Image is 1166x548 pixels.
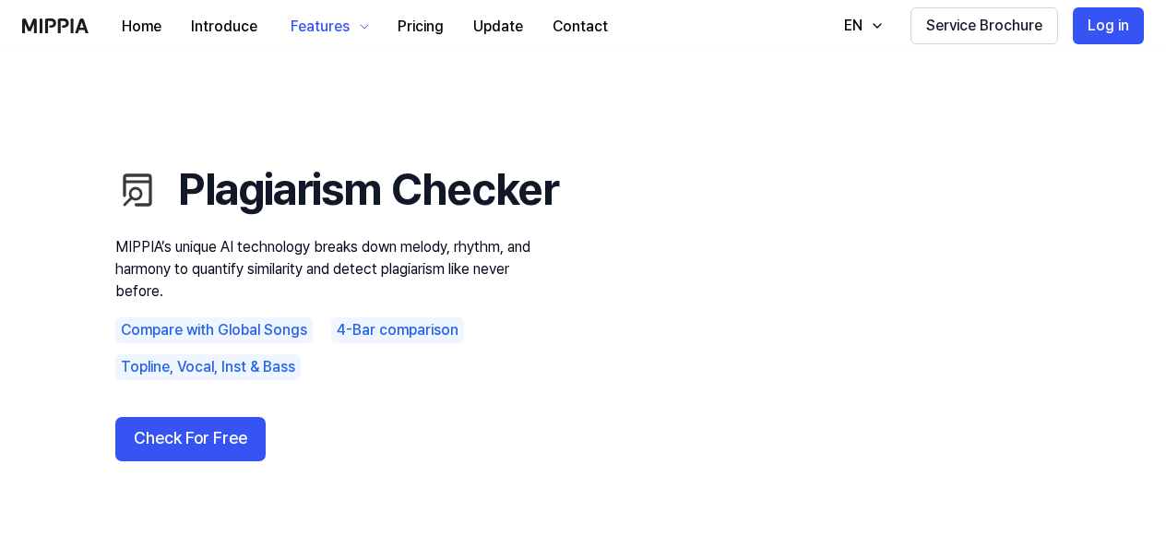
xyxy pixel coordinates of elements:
button: EN [826,7,896,44]
button: Check For Free [115,417,266,461]
a: Update [458,1,538,52]
button: Update [458,8,538,45]
img: logo [22,18,89,33]
button: Features [272,1,383,52]
div: Features [287,16,353,38]
p: MIPPIA’s unique AI technology breaks down melody, rhythm, and harmony to quantify similarity and ... [115,236,558,303]
button: Introduce [176,8,272,45]
button: Contact [538,8,623,45]
button: Pricing [383,8,458,45]
div: 4-Bar comparison [331,317,464,343]
button: Log in [1073,7,1144,44]
h1: Plagiarism Checker [115,159,558,220]
button: Service Brochure [910,7,1058,44]
div: Compare with Global Songs [115,317,313,343]
div: Topline, Vocal, Inst & Bass [115,354,301,380]
button: Home [107,8,176,45]
div: EN [840,15,866,37]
